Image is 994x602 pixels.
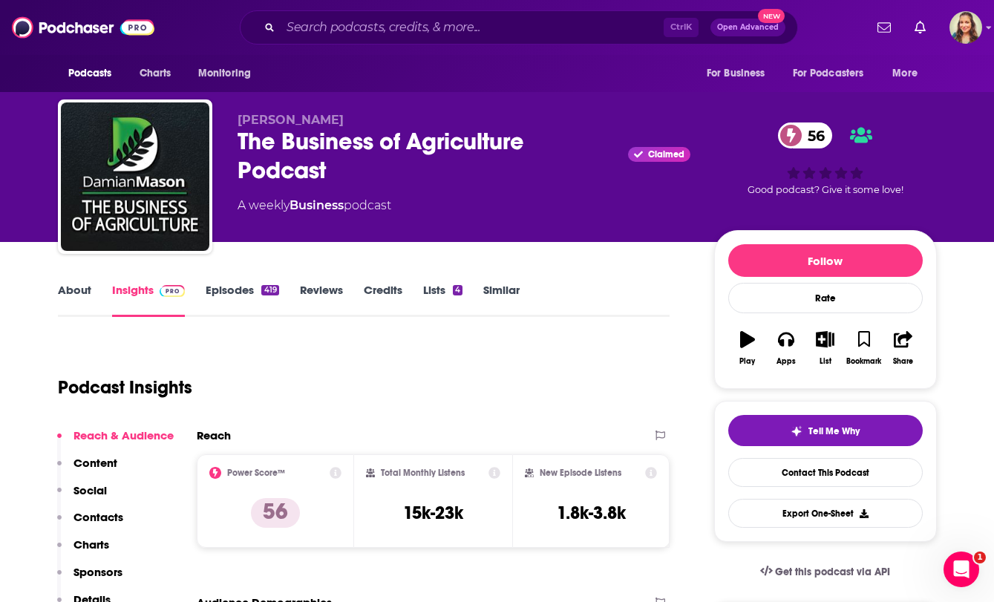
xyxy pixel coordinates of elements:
img: tell me why sparkle [791,425,802,437]
button: open menu [696,59,784,88]
button: Export One-Sheet [728,499,923,528]
span: Tell Me Why [808,425,860,437]
div: Share [893,357,913,366]
p: Content [73,456,117,470]
span: Open Advanced [717,24,779,31]
div: Play [739,357,755,366]
p: Sponsors [73,565,122,579]
div: 419 [261,285,278,295]
span: Ctrl K [664,18,699,37]
div: Search podcasts, credits, & more... [240,10,798,45]
div: A weekly podcast [238,197,391,215]
button: Open AdvancedNew [710,19,785,36]
div: 4 [453,285,462,295]
h2: New Episode Listens [540,468,621,478]
span: Good podcast? Give it some love! [748,184,903,195]
a: 56 [778,122,832,148]
div: Rate [728,283,923,313]
img: User Profile [949,11,982,44]
button: Contacts [57,510,123,537]
span: Claimed [648,151,684,158]
h2: Reach [197,428,231,442]
span: Podcasts [68,63,112,84]
button: open menu [882,59,936,88]
span: Charts [140,63,171,84]
h3: 15k-23k [403,502,463,524]
a: Contact This Podcast [728,458,923,487]
iframe: Intercom live chat [944,552,979,587]
h1: Podcast Insights [58,376,192,399]
button: open menu [188,59,270,88]
button: tell me why sparkleTell Me Why [728,415,923,446]
p: Reach & Audience [73,428,174,442]
button: Play [728,321,767,375]
button: Reach & Audience [57,428,174,456]
div: Apps [776,357,796,366]
button: Social [57,483,107,511]
span: Get this podcast via API [775,566,890,578]
button: Sponsors [57,565,122,592]
button: Bookmark [845,321,883,375]
a: Show notifications dropdown [909,15,932,40]
span: For Business [707,63,765,84]
button: List [805,321,844,375]
a: Charts [130,59,180,88]
p: Contacts [73,510,123,524]
a: Get this podcast via API [748,554,903,590]
a: Credits [364,283,402,317]
a: Episodes419 [206,283,278,317]
div: List [820,357,831,366]
p: Social [73,483,107,497]
button: open menu [58,59,131,88]
button: open menu [783,59,886,88]
div: 56Good podcast? Give it some love! [714,113,937,205]
button: Charts [57,537,109,565]
p: Charts [73,537,109,552]
span: Logged in as adriana.guzman [949,11,982,44]
img: The Business of Agriculture Podcast [61,102,209,251]
p: 56 [251,498,300,528]
a: InsightsPodchaser Pro [112,283,186,317]
input: Search podcasts, credits, & more... [281,16,664,39]
span: Monitoring [198,63,251,84]
button: Apps [767,321,805,375]
span: For Podcasters [793,63,864,84]
button: Follow [728,244,923,277]
span: [PERSON_NAME] [238,113,344,127]
a: Similar [483,283,520,317]
span: More [892,63,918,84]
h2: Total Monthly Listens [381,468,465,478]
img: Podchaser Pro [160,285,186,297]
h3: 1.8k-3.8k [557,502,626,524]
span: New [758,9,785,23]
span: 56 [793,122,832,148]
a: About [58,283,91,317]
span: 1 [974,552,986,563]
button: Content [57,456,117,483]
div: Bookmark [846,357,881,366]
a: Lists4 [423,283,462,317]
a: Business [290,198,344,212]
a: Reviews [300,283,343,317]
img: Podchaser - Follow, Share and Rate Podcasts [12,13,154,42]
button: Show profile menu [949,11,982,44]
a: Show notifications dropdown [872,15,897,40]
h2: Power Score™ [227,468,285,478]
button: Share [883,321,922,375]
